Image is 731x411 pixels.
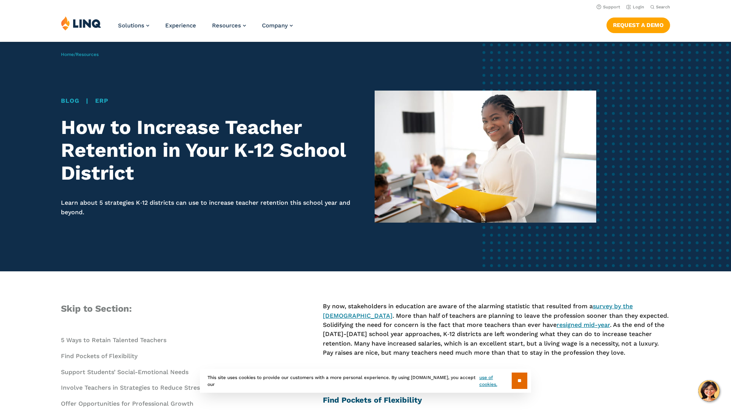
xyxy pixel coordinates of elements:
a: Solutions [118,22,149,29]
span: Solutions [118,22,144,29]
a: Login [626,5,644,10]
button: Hello, have a question? Let’s chat. [698,380,720,401]
span: Skip to Section: [61,303,132,314]
a: Find Pockets of Flexibility [61,352,137,360]
div: This site uses cookies to provide our customers with a more personal experience. By using [DOMAIN... [200,369,531,393]
span: Company [262,22,288,29]
a: 5 Ways to Retain Talented Teachers [61,336,166,344]
span: / [61,52,99,57]
a: resigned mid-year [557,321,610,328]
a: use of cookies. [479,374,512,388]
p: Learn about 5 strategies K‑12 districts can use to increase teacher retention this school year an... [61,198,356,217]
a: Resources [76,52,99,57]
a: ERP [95,97,108,104]
a: Home [61,52,74,57]
a: survey by the [DEMOGRAPHIC_DATA] [323,303,633,319]
a: Support Students’ Social-Emotional Needs [61,368,188,376]
a: Offer Opportunities for Professional Growth [61,400,193,407]
p: By now, stakeholders in education are aware of the alarming statistic that resulted from a . More... [323,302,670,357]
nav: Button Navigation [607,16,670,33]
img: LINQ | K‑12 Software [61,16,101,30]
a: Request a Demo [607,18,670,33]
span: Resources [212,22,241,29]
a: Blog [61,97,79,104]
a: Resources [212,22,246,29]
nav: Primary Navigation [118,16,293,41]
div: | [61,96,356,105]
img: Teacher retention [375,91,596,223]
a: Company [262,22,293,29]
span: Search [656,5,670,10]
h1: How to Increase Teacher Retention in Your K‑12 School District [61,116,356,184]
a: Support [597,5,620,10]
button: Open Search Bar [650,4,670,10]
a: Experience [165,22,196,29]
